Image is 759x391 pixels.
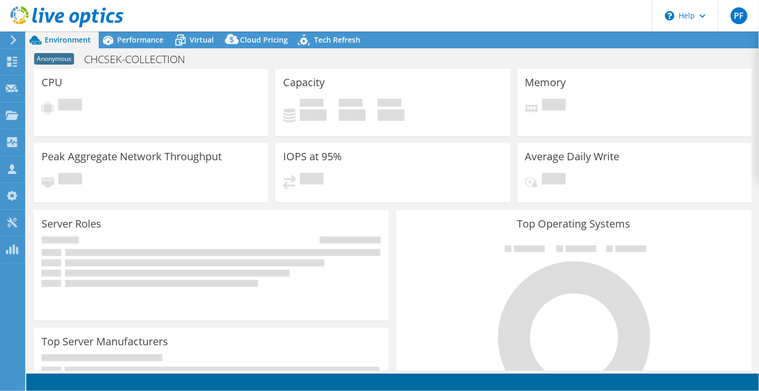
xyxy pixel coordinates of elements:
[300,99,324,109] span: Used
[378,109,404,121] h4: 0 GiB
[283,151,342,162] h3: IOPS at 95%
[542,173,566,187] span: Pending
[525,151,620,162] h3: Average Daily Write
[404,218,743,230] h3: Top Operating Systems
[34,53,74,65] span: Anonymous
[283,77,325,88] h3: Capacity
[79,54,201,65] h1: CHCSEK-COLLECTION
[190,35,214,45] span: Virtual
[300,173,324,187] span: Pending
[41,336,168,347] h3: Top Server Manufacturers
[117,35,163,45] span: Performance
[300,109,327,121] h4: 0 GiB
[58,173,82,187] span: Pending
[314,35,360,45] span: Tech Refresh
[240,35,288,45] span: Cloud Pricing
[58,99,82,113] span: Pending
[378,99,401,109] span: Total
[542,99,566,113] span: Pending
[731,7,747,24] span: PF
[339,99,362,109] span: Free
[41,218,101,230] h3: Server Roles
[41,77,63,88] h3: CPU
[339,109,366,121] h4: 0 GiB
[45,35,91,45] span: Environment
[665,11,674,20] svg: \n
[41,151,222,162] h3: Peak Aggregate Network Throughput
[525,77,566,88] h3: Memory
